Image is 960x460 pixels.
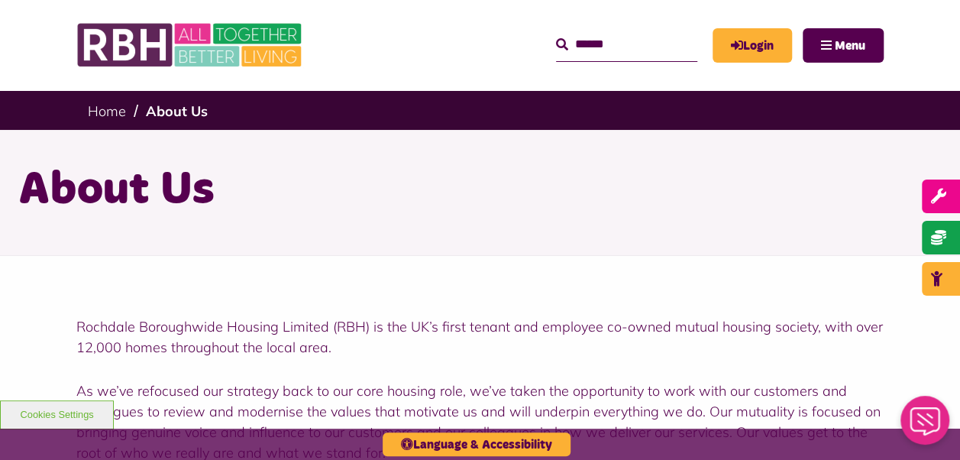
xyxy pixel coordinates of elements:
a: Home [88,102,126,120]
input: Search [556,28,697,61]
iframe: Netcall Web Assistant for live chat [891,391,960,460]
img: RBH [76,15,305,75]
span: Menu [835,40,865,52]
p: Rochdale Boroughwide Housing Limited (RBH) is the UK’s first tenant and employee co-owned mutual ... [76,316,884,358]
a: About Us [146,102,208,120]
button: Language & Accessibility [383,432,571,456]
button: Navigation [803,28,884,63]
h1: About Us [18,160,942,220]
a: MyRBH [713,28,792,63]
